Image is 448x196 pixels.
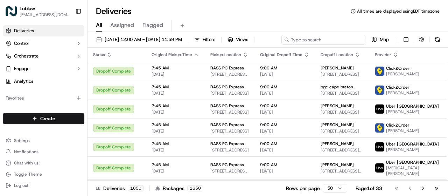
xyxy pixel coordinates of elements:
[152,147,199,153] span: [DATE]
[152,65,199,71] span: 7:45 AM
[321,122,354,128] span: [PERSON_NAME]
[260,52,302,58] span: Original Dropoff Time
[18,45,126,53] input: Got a question? Start typing here...
[321,109,364,115] span: [STREET_ADDRESS]
[386,85,409,90] span: Click2Order
[210,128,249,134] span: [STREET_ADDRESS]
[14,149,38,155] span: Notifications
[49,144,85,149] a: Powered byPylon
[7,7,21,21] img: Nash
[321,162,354,168] span: [PERSON_NAME]
[433,35,442,45] button: Refresh
[260,147,309,153] span: [DATE]
[260,103,309,109] span: 9:00 AM
[321,168,364,174] span: [STREET_ADDRESS][PERSON_NAME][PERSON_NAME]
[375,142,384,151] img: uber-new-logo.jpeg
[380,36,389,43] span: Map
[96,6,132,17] h1: Deliveries
[210,103,244,109] span: RASS PC Express
[142,21,163,29] span: Flagged
[7,67,20,80] img: 1736555255976-a54dd68f-1ca7-489b-9aae-adbdc363a1c4
[70,144,85,149] span: Pylon
[375,104,384,114] img: uber-new-logo.jpeg
[260,84,309,90] span: 9:00 AM
[210,109,249,115] span: [STREET_ADDRESS]
[3,50,84,62] button: Orchestrate
[3,38,84,49] button: Control
[14,160,40,166] span: Chat with us!
[281,35,365,45] input: Type to search
[3,136,84,146] button: Settings
[155,185,203,192] div: Packages
[152,141,199,147] span: 7:45 AM
[3,113,84,124] button: Create
[152,84,199,90] span: 7:45 AM
[128,185,144,191] div: 1650
[236,36,248,43] span: Views
[375,67,384,76] img: profile_click2order_cartwheel.png
[375,86,384,95] img: profile_click2order_cartwheel.png
[386,147,439,153] span: [PERSON_NAME]
[210,168,249,174] span: [STREET_ADDRESS][PERSON_NAME]
[7,102,18,113] img: Loblaw 12 agents
[60,109,63,114] span: •
[386,141,439,147] span: Uber [GEOGRAPHIC_DATA]
[321,128,364,134] span: [STREET_ADDRESS]
[14,138,30,143] span: Settings
[321,90,364,96] span: [STREET_ADDRESS]
[260,162,309,168] span: 9:00 AM
[14,183,28,188] span: Log out
[20,5,35,12] button: Loblaw
[357,8,440,14] span: All times are displayed using EDT timezone
[22,109,59,114] span: Loblaw 12 agents
[386,109,439,115] span: [PERSON_NAME]
[14,40,29,47] span: Control
[260,72,309,77] span: [DATE]
[386,90,419,96] span: [PERSON_NAME]
[321,103,354,109] span: [PERSON_NAME]
[152,128,199,134] span: [DATE]
[96,21,102,29] span: All
[105,36,182,43] span: [DATE] 12:00 AM - [DATE] 11:59 PM
[260,168,309,174] span: [DATE]
[14,171,42,177] span: Toggle Theme
[321,84,364,90] span: bgc cape breton [PERSON_NAME]
[108,90,127,98] button: See all
[20,12,70,18] button: [EMAIL_ADDRESS][DOMAIN_NAME]
[224,35,251,45] button: Views
[110,21,134,29] span: Assigned
[64,109,84,114] span: 12:37 PM
[93,35,185,45] button: [DATE] 12:00 AM - [DATE] 11:59 PM
[187,185,203,191] div: 1650
[356,185,382,192] div: Page 1 of 33
[3,76,84,87] a: Analytics
[260,90,309,96] span: [DATE]
[152,122,199,128] span: 7:45 AM
[210,65,244,71] span: RASS PC Express
[31,67,115,74] div: Start new chat
[260,65,309,71] span: 9:00 AM
[152,103,199,109] span: 7:45 AM
[386,122,409,128] span: Click2Order
[210,162,244,168] span: RASS PC Express
[31,74,96,80] div: We're available if you need us!
[386,66,409,71] span: Click2Order
[152,168,199,174] span: [DATE]
[22,128,59,133] span: Loblaw 12 agents
[152,162,199,168] span: 7:45 AM
[368,35,392,45] button: Map
[375,163,384,173] img: uber-new-logo.jpeg
[375,123,384,133] img: profile_click2order_cartwheel.png
[386,103,439,109] span: Uber [GEOGRAPHIC_DATA]
[260,109,309,115] span: [DATE]
[6,6,17,17] img: Loblaw
[210,52,241,58] span: Pickup Location
[3,93,84,104] div: Favorites
[210,147,249,153] span: [STREET_ADDRESS]
[260,141,309,147] span: 9:00 AM
[14,53,38,59] span: Orchestrate
[14,66,29,72] span: Engage
[14,28,34,34] span: Deliveries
